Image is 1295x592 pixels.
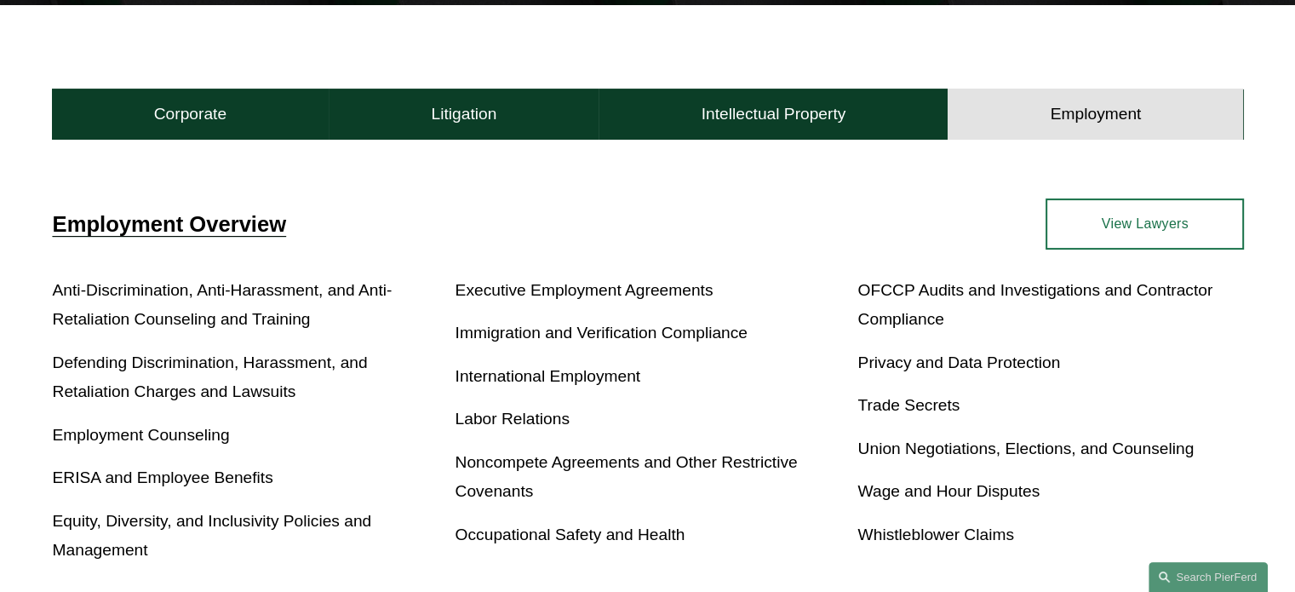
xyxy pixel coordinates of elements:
a: Privacy and Data Protection [857,353,1060,371]
a: Employment Overview [53,212,287,236]
h4: Corporate [154,104,226,124]
a: Wage and Hour Disputes [857,482,1040,500]
a: Immigration and Verification Compliance [456,324,748,342]
a: Employment Counseling [53,426,230,444]
a: Trade Secrets [857,396,960,414]
a: View Lawyers [1046,198,1244,250]
a: Noncompete Agreements and Other Restrictive Covenants [456,453,798,501]
a: Equity, Diversity, and Inclusivity Policies and Management [53,512,372,560]
h4: Litigation [431,104,496,124]
a: Union Negotiations, Elections, and Counseling [857,440,1194,457]
a: Defending Discrimination, Harassment, and Retaliation Charges and Lawsuits [53,353,368,401]
a: ERISA and Employee Benefits [53,468,273,486]
a: OFCCP Audits and Investigations and Contractor Compliance [857,281,1212,329]
a: Occupational Safety and Health [456,526,685,543]
a: International Employment [456,367,641,385]
h4: Intellectual Property [702,104,846,124]
a: Labor Relations [456,410,570,428]
a: Whistleblower Claims [857,526,1013,543]
a: Executive Employment Agreements [456,281,713,299]
a: Search this site [1149,562,1268,592]
h4: Employment [1051,104,1142,124]
a: Anti-Discrimination, Anti-Harassment, and Anti-Retaliation Counseling and Training [53,281,393,329]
